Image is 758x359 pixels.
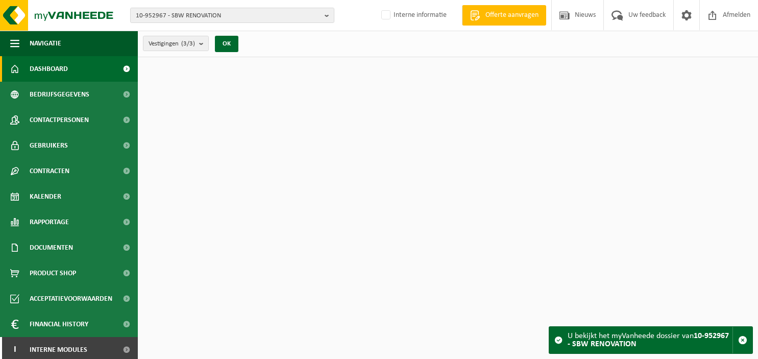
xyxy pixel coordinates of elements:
[483,10,541,20] span: Offerte aanvragen
[30,286,112,312] span: Acceptatievoorwaarden
[149,36,195,52] span: Vestigingen
[30,107,89,133] span: Contactpersonen
[30,184,61,209] span: Kalender
[30,209,69,235] span: Rapportage
[30,158,69,184] span: Contracten
[30,312,88,337] span: Financial History
[30,133,68,158] span: Gebruikers
[568,327,732,353] div: U bekijkt het myVanheede dossier van
[568,332,729,348] strong: 10-952967 - SBW RENOVATION
[30,31,61,56] span: Navigatie
[136,8,321,23] span: 10-952967 - SBW RENOVATION
[30,82,89,107] span: Bedrijfsgegevens
[130,8,334,23] button: 10-952967 - SBW RENOVATION
[30,260,76,286] span: Product Shop
[30,235,73,260] span: Documenten
[462,5,546,26] a: Offerte aanvragen
[181,40,195,47] count: (3/3)
[215,36,238,52] button: OK
[143,36,209,51] button: Vestigingen(3/3)
[379,8,447,23] label: Interne informatie
[30,56,68,82] span: Dashboard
